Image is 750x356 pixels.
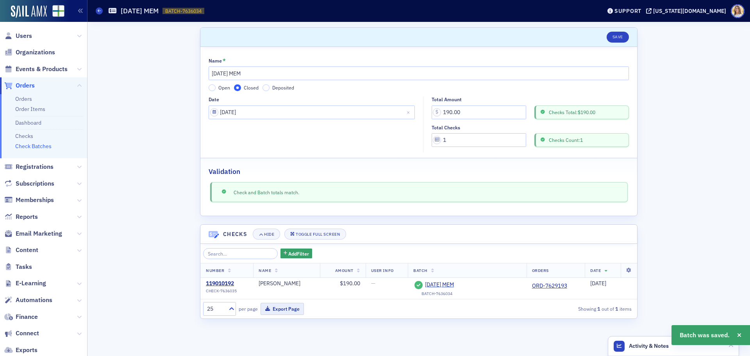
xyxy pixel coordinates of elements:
[284,229,346,240] button: Toggle Full Screen
[4,65,68,73] a: Events & Products
[209,84,216,91] input: Open
[371,280,375,287] span: —
[590,280,606,287] span: [DATE]
[15,132,33,140] a: Checks
[16,48,55,57] span: Organizations
[234,84,241,91] input: Closed
[259,280,314,287] div: [PERSON_NAME]
[432,125,460,131] div: Total Checks
[432,106,526,119] input: 0.00
[404,106,415,119] button: Close
[4,263,32,271] a: Tasks
[4,329,39,338] a: Connect
[165,8,202,14] span: BATCH-7636034
[4,196,54,204] a: Memberships
[16,296,52,304] span: Automations
[15,119,41,126] a: Dashboard
[11,5,47,18] img: SailAMX
[206,280,237,287] a: 119010192
[206,288,237,293] span: CHECK-7636035
[239,305,258,312] label: per page
[731,4,745,18] span: Profile
[4,48,55,57] a: Organizations
[228,189,299,196] span: Check and Batch totals match.
[646,8,729,14] button: [US_STATE][DOMAIN_NAME]
[4,163,54,171] a: Registrations
[259,268,271,273] span: Name
[547,136,583,143] span: Checks Count: 1
[203,248,278,259] input: Search…
[4,313,38,321] a: Finance
[4,179,54,188] a: Subscriptions
[4,296,52,304] a: Automations
[16,65,68,73] span: Events & Products
[16,196,54,204] span: Memberships
[16,263,32,271] span: Tasks
[272,84,294,91] span: Deposited
[4,229,62,238] a: Email Marketing
[223,230,247,238] h4: Checks
[209,58,222,64] div: Name
[207,305,224,313] div: 25
[16,81,35,90] span: Orders
[121,6,159,16] h1: [DATE] MEM
[264,232,274,236] div: Hide
[16,213,38,221] span: Reports
[47,5,64,18] a: View Homepage
[335,268,354,273] span: Amount
[653,7,726,14] div: [US_STATE][DOMAIN_NAME]
[15,106,45,113] a: Order Items
[223,58,226,63] abbr: This field is required
[244,84,259,91] span: Closed
[15,143,52,150] a: Check Batches
[494,305,632,312] div: Showing out of items
[4,32,32,40] a: Users
[280,249,312,258] button: AddFilter
[547,109,595,116] span: Checks Total:
[206,268,224,273] span: Number
[16,163,54,171] span: Registrations
[532,268,549,273] span: Orders
[16,246,38,254] span: Content
[16,279,46,288] span: E-Learning
[16,346,37,354] span: Exports
[629,342,669,350] span: Activity & Notes
[16,329,39,338] span: Connect
[218,84,230,91] span: Open
[596,305,602,312] strong: 1
[209,97,219,102] div: Date
[607,32,629,43] button: Save
[4,81,35,90] a: Orders
[209,166,240,177] h2: Validation
[4,246,38,254] a: Content
[16,32,32,40] span: Users
[261,303,304,315] button: Export Page
[52,5,64,17] img: SailAMX
[590,268,601,273] span: Date
[288,250,309,257] span: Add Filter
[614,305,620,312] strong: 1
[262,84,270,91] input: Deposited
[4,213,38,221] a: Reports
[578,109,595,115] span: $190.00
[4,279,46,288] a: E-Learning
[16,229,62,238] span: Email Marketing
[432,97,462,102] div: Total Amount
[425,281,496,288] a: [DATE] MEM
[371,268,394,273] span: User Info
[340,280,360,287] span: $190.00
[15,95,32,102] a: Orders
[209,106,415,119] input: MM/DD/YYYY
[16,179,54,188] span: Subscriptions
[296,232,340,236] div: Toggle Full Screen
[16,313,38,321] span: Finance
[680,331,730,340] span: Batch was saved.
[532,283,567,290] a: ORD-7629193
[614,7,641,14] div: Support
[4,346,37,354] a: Exports
[421,291,452,296] div: BATCH-7636034
[253,229,280,240] button: Hide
